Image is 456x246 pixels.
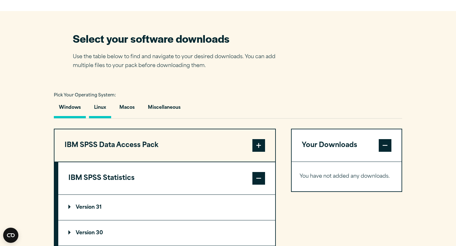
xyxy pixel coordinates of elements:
[300,172,394,181] p: You have not added any downloads.
[114,100,140,118] button: Macos
[54,100,86,118] button: Windows
[89,100,111,118] button: Linux
[143,100,186,118] button: Miscellaneous
[68,231,103,236] p: Version 30
[58,195,275,220] summary: Version 31
[292,129,402,162] button: Your Downloads
[3,228,18,243] button: Open CMP widget
[58,162,275,194] button: IBM SPSS Statistics
[73,52,285,71] p: Use the table below to find and navigate to your desired downloads. You can add multiple files to...
[58,220,275,246] summary: Version 30
[292,162,402,191] div: Your Downloads
[68,205,102,210] p: Version 31
[73,31,285,46] h2: Select your software downloads
[54,93,116,97] span: Pick Your Operating System:
[54,129,275,162] button: IBM SPSS Data Access Pack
